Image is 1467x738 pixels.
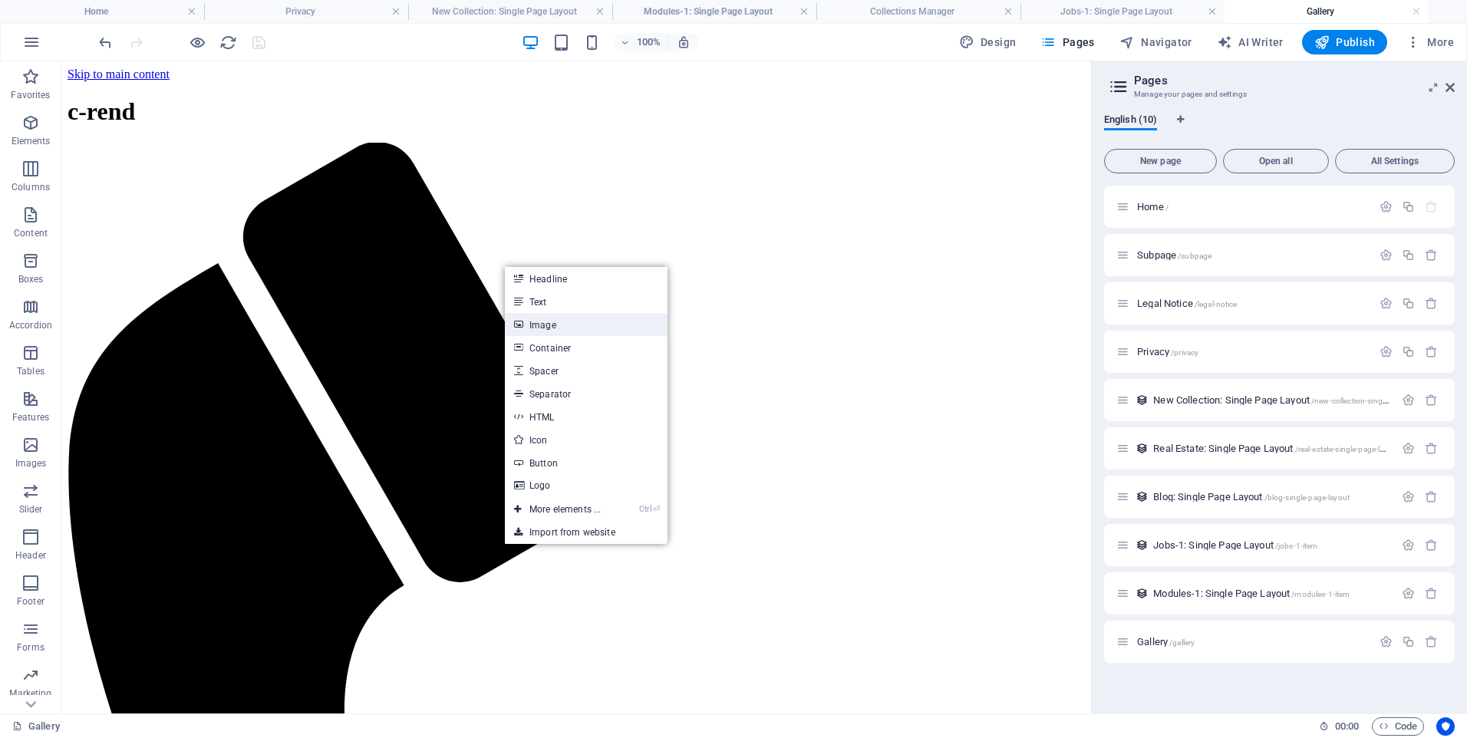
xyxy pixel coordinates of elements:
[1134,87,1424,101] h3: Manage your pages and settings
[1425,345,1438,358] div: Remove
[1111,156,1210,166] span: New page
[18,273,44,285] p: Boxes
[1379,717,1417,736] span: Code
[1149,443,1394,453] div: Real Estate: Single Page Layout/real-estate-single-page-layout
[953,30,1023,54] div: Design (Ctrl+Alt+Y)
[1314,35,1375,50] span: Publish
[17,595,45,608] p: Footer
[14,227,48,239] p: Content
[1380,200,1393,213] div: Settings
[1425,442,1438,455] div: Remove
[17,641,45,654] p: Forms
[1425,635,1438,648] div: Remove
[1149,540,1394,550] div: Jobs-1: Single Page Layout/jobs-1-item
[505,521,668,544] a: Import from website
[614,33,668,51] button: 100%
[1104,110,1157,132] span: English (10)
[639,504,651,514] i: Ctrl
[1402,587,1415,600] div: Settings
[1264,493,1350,502] span: /blog-single-page-layout
[505,290,668,313] a: Text
[12,135,51,147] p: Elements
[505,498,610,521] a: Ctrl⏎More elements ...
[1335,149,1455,173] button: All Settings
[637,33,661,51] h6: 100%
[1425,200,1438,213] div: The startpage cannot be deleted
[1223,149,1329,173] button: Open all
[505,451,668,474] a: Button
[1132,298,1372,308] div: Legal Notice/legal-notice
[1425,297,1438,310] div: Remove
[505,474,668,497] a: Logo
[959,35,1017,50] span: Design
[1399,30,1460,54] button: More
[1149,588,1394,598] div: Modules-1: Single Page Layout/modules-1-item
[1034,30,1100,54] button: Pages
[1295,445,1399,453] span: /real-estate-single-page-layout
[1380,345,1393,358] div: Settings
[1132,202,1372,212] div: Home/
[1136,490,1149,503] div: This layout is used as a template for all items (e.g. a blog post) of this collection. The conten...
[1402,442,1415,455] div: Settings
[96,33,114,51] button: undo
[9,687,51,700] p: Marketing
[677,35,691,49] i: On resize automatically adjust zoom level to fit chosen device.
[12,181,50,193] p: Columns
[1211,30,1290,54] button: AI Writer
[1217,35,1284,50] span: AI Writer
[219,34,237,51] i: Reload page
[1153,588,1350,599] span: Modules-1: Single Page Layout
[1402,394,1415,407] div: Settings
[1136,442,1149,455] div: This layout is used as a template for all items (e.g. a blog post) of this collection. The conten...
[1136,539,1149,552] div: This layout is used as a template for all items (e.g. a blog post) of this collection. The conten...
[1230,156,1322,166] span: Open all
[1302,30,1387,54] button: Publish
[1165,203,1169,212] span: /
[1406,35,1454,50] span: More
[9,319,52,331] p: Accordion
[1311,397,1432,405] span: /new-collection-single-page-layout
[1225,3,1429,20] h4: Gallery
[1402,345,1415,358] div: Duplicate
[1104,114,1455,143] div: Language Tabs
[505,267,668,290] a: Headline
[1275,542,1318,550] span: /jobs-1-item
[1137,298,1237,309] span: Legal Notice
[19,503,43,516] p: Slider
[1153,394,1431,406] span: New Collection: Single Page Layout
[653,504,660,514] i: ⏎
[1153,443,1399,454] span: Real Estate: Single Page Layout
[1137,346,1198,357] span: Privacy
[505,382,668,405] a: Separator
[1149,492,1394,502] div: Blog: Single Page Layout/blog-single-page-layout
[1171,348,1198,357] span: /privacy
[188,33,206,51] button: Click here to leave preview mode and continue editing
[1104,149,1217,173] button: New page
[1380,297,1393,310] div: Settings
[1346,720,1348,732] span: :
[505,336,668,359] a: Container
[505,428,668,451] a: Icon
[1319,717,1360,736] h6: Session time
[816,3,1020,20] h4: Collections Manager
[97,34,114,51] i: Undo: Change pages (Ctrl+Z)
[1178,252,1212,260] span: /subpage
[1335,717,1359,736] span: 00 00
[1402,297,1415,310] div: Duplicate
[1136,394,1149,407] div: This layout is used as a template for all items (e.g. a blog post) of this collection. The conten...
[11,89,50,101] p: Favorites
[17,365,45,377] p: Tables
[12,411,49,423] p: Features
[1425,539,1438,552] div: Remove
[204,3,408,20] h4: Privacy
[1153,539,1317,551] span: Jobs-1: Single Page Layout
[1134,74,1455,87] h2: Pages
[505,359,668,382] a: Spacer
[1137,636,1195,647] span: Click to open page
[953,30,1023,54] button: Design
[6,6,108,19] a: Skip to main content
[1169,638,1195,647] span: /gallery
[1380,635,1393,648] div: Settings
[1402,635,1415,648] div: Duplicate
[1402,490,1415,503] div: Settings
